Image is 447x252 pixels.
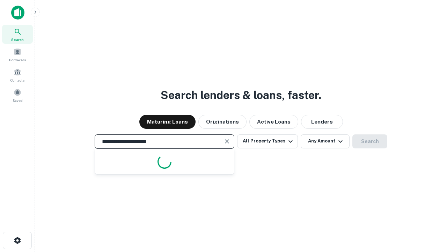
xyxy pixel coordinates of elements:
[2,86,33,105] a: Saved
[139,115,196,129] button: Maturing Loans
[161,87,321,104] h3: Search lenders & loans, faster.
[198,115,247,129] button: Originations
[2,65,33,84] a: Contacts
[10,77,24,83] span: Contacts
[412,196,447,230] iframe: Chat Widget
[13,98,23,103] span: Saved
[222,136,232,146] button: Clear
[2,25,33,44] a: Search
[301,134,350,148] button: Any Amount
[2,45,33,64] a: Borrowers
[249,115,298,129] button: Active Loans
[11,6,24,20] img: capitalize-icon.png
[237,134,298,148] button: All Property Types
[11,37,24,42] span: Search
[301,115,343,129] button: Lenders
[9,57,26,63] span: Borrowers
